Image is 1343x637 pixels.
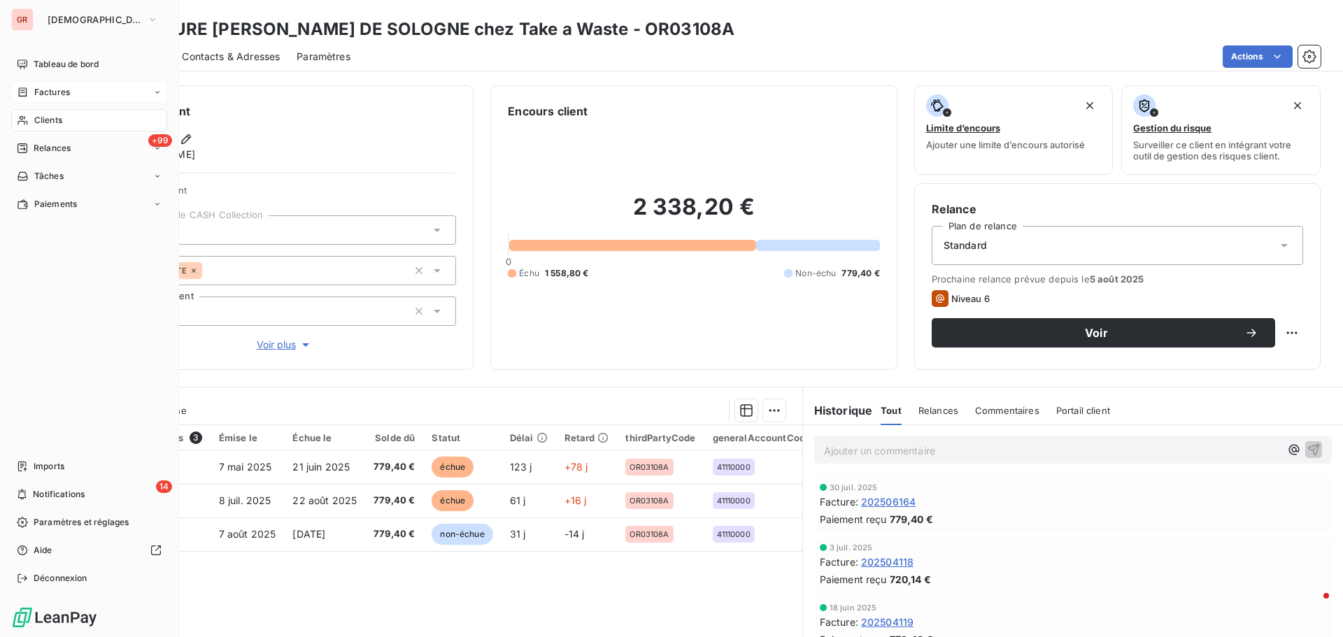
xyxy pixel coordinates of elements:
span: Gestion du risque [1133,122,1211,134]
span: Contacts & Adresses [182,50,280,64]
button: Voir plus [113,337,456,352]
span: Tableau de bord [34,58,99,71]
span: Clients [34,114,62,127]
span: [DATE] [292,528,325,540]
span: +78 j [564,461,588,473]
span: Voir plus [257,338,313,352]
div: GR [11,8,34,31]
div: thirdPartyCode [625,432,695,443]
span: Paiement reçu [820,572,887,587]
span: 31 j [510,528,526,540]
span: échue [432,490,474,511]
span: Voir [948,327,1244,338]
span: 202506164 [861,494,916,509]
span: Imports [34,460,64,473]
span: [DEMOGRAPHIC_DATA] [48,14,141,25]
button: Actions [1223,45,1293,68]
span: 41110000 [717,530,751,538]
span: 779,40 € [374,460,415,474]
span: Relances [34,142,71,155]
span: +99 [148,134,172,147]
span: 7 mai 2025 [219,461,272,473]
span: -14 j [564,528,585,540]
button: Gestion du risqueSurveiller ce client en intégrant votre outil de gestion des risques client. [1121,85,1321,175]
span: 18 juin 2025 [830,603,877,612]
span: Facture : [820,554,858,569]
span: Paiement reçu [820,512,887,527]
span: OR03108A [630,530,669,538]
span: Propriétés Client [113,185,456,204]
span: 779,40 € [890,512,933,527]
span: Commentaires [975,405,1039,416]
span: Factures [34,86,70,99]
h6: Relance [932,201,1303,217]
input: Ajouter une valeur [202,264,213,277]
h6: Informations client [85,103,456,120]
img: Logo LeanPay [11,606,98,629]
span: Déconnexion [34,572,87,585]
div: Statut [432,432,492,443]
span: Paiements [34,198,77,210]
span: Ajouter une limite d’encours autorisé [926,139,1085,150]
span: 720,14 € [890,572,931,587]
span: Standard [944,238,987,252]
span: 41110000 [717,463,751,471]
span: 21 juin 2025 [292,461,350,473]
span: Échu [519,267,539,280]
span: échue [432,457,474,478]
span: Paramètres [297,50,350,64]
span: 30 juil. 2025 [830,483,878,492]
span: Notifications [33,488,85,501]
span: non-échue [432,524,492,545]
span: Non-échu [795,267,836,280]
span: 8 juil. 2025 [219,494,271,506]
span: Tâches [34,170,64,182]
h6: Encours client [508,103,588,120]
iframe: Intercom live chat [1295,589,1329,623]
span: 3 [190,431,202,444]
span: 7 août 2025 [219,528,276,540]
span: 0 [506,256,511,267]
span: 3 juil. 2025 [830,543,873,552]
span: 61 j [510,494,526,506]
span: 41110000 [717,496,751,505]
div: Délai [510,432,548,443]
span: Limite d’encours [926,122,1000,134]
span: Tout [881,405,902,416]
span: 22 août 2025 [292,494,357,506]
span: Portail client [1056,405,1110,416]
span: OR03108A [630,496,669,505]
span: 779,40 € [841,267,879,280]
div: Retard [564,432,609,443]
button: Voir [932,318,1275,348]
button: Limite d’encoursAjouter une limite d’encours autorisé [914,85,1114,175]
span: 202504119 [861,615,914,629]
span: 5 août 2025 [1090,273,1144,285]
span: 202504118 [861,554,914,569]
span: 779,40 € [374,527,415,541]
span: 123 j [510,461,532,473]
span: OR03108A [630,463,669,471]
span: +16 j [564,494,587,506]
span: Prochaine relance prévue depuis le [932,273,1303,285]
div: generalAccountCode [713,432,811,443]
span: 14 [156,480,172,493]
span: 779,40 € [374,494,415,508]
h2: 2 338,20 € [508,193,879,235]
h6: Historique [803,402,873,419]
span: Paramètres et réglages [34,516,129,529]
div: Échue le [292,432,357,443]
span: Facture : [820,615,858,629]
span: Facture : [820,494,858,509]
span: Aide [34,544,52,557]
a: Aide [11,539,167,561]
div: Solde dû [374,432,415,443]
span: Niveau 6 [951,293,990,304]
div: Émise le [219,432,276,443]
h3: MERCURE [PERSON_NAME] DE SOLOGNE chez Take a Waste - OR03108A [123,17,734,42]
span: Relances [918,405,958,416]
span: 1 558,80 € [545,267,589,280]
span: Surveiller ce client en intégrant votre outil de gestion des risques client. [1133,139,1309,162]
